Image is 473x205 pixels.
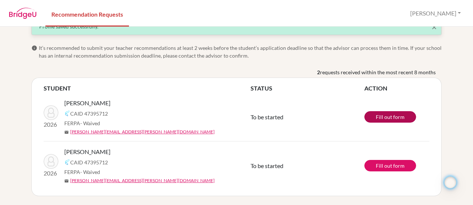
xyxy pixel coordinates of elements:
[70,177,215,184] a: [PERSON_NAME][EMAIL_ADDRESS][PERSON_NAME][DOMAIN_NAME]
[64,110,70,116] img: Common App logo
[80,120,100,126] span: - Waived
[251,113,283,120] span: To be started
[31,45,37,51] span: info
[251,84,364,93] th: STATUS
[44,154,58,169] img: Voeltz, Isabella
[364,84,429,93] th: ACTION
[64,168,100,176] span: FERPA
[407,6,464,20] button: [PERSON_NAME]
[64,159,70,165] img: Common App logo
[45,1,129,27] a: Recommendation Requests
[70,110,108,117] span: CAID 47395712
[70,158,108,166] span: CAID 47395712
[64,99,110,107] span: [PERSON_NAME]
[44,169,58,178] p: 2026
[320,68,436,76] span: requests received within the most recent 8 months
[251,162,283,169] span: To be started
[64,147,110,156] span: [PERSON_NAME]
[9,8,37,19] img: BridgeU logo
[64,119,100,127] span: FERPA
[64,130,69,134] span: mail
[80,169,100,175] span: - Waived
[432,23,437,31] button: Close
[317,68,320,76] b: 2
[364,111,416,123] a: Fill out form
[44,105,58,120] img: Voeltz, Isabella
[64,179,69,183] span: mail
[44,120,58,129] p: 2026
[70,129,215,135] a: [PERSON_NAME][EMAIL_ADDRESS][PERSON_NAME][DOMAIN_NAME]
[364,160,416,171] a: Fill out form
[432,21,437,32] span: ×
[39,23,434,30] div: Profile saved successfully.
[44,84,251,93] th: STUDENT
[39,44,442,59] span: It’s recommended to submit your teacher recommendations at least 2 weeks before the student’s app...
